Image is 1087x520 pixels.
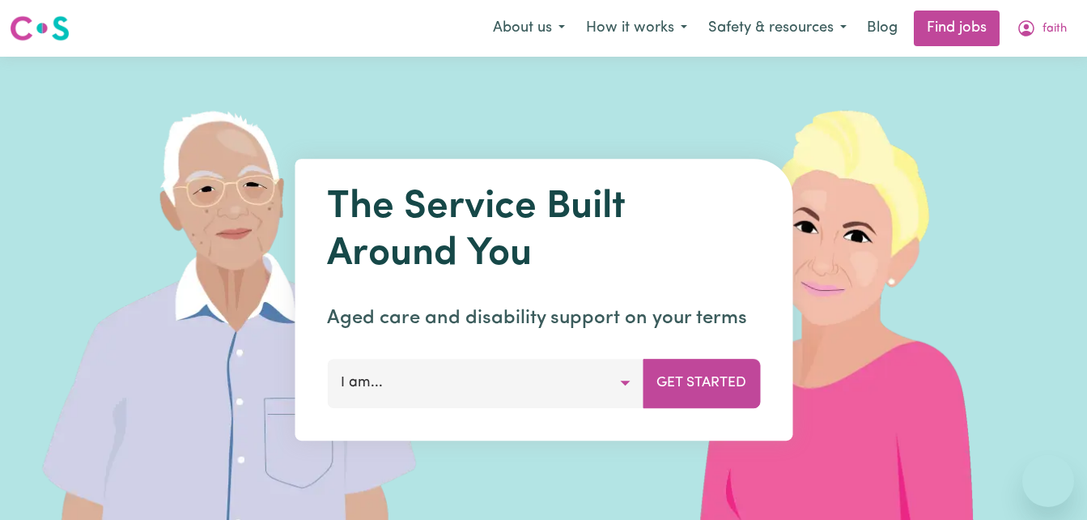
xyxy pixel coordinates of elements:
[698,11,857,45] button: Safety & resources
[1022,455,1074,507] iframe: Button to launch messaging window
[327,304,760,333] p: Aged care and disability support on your terms
[1006,11,1077,45] button: My Account
[857,11,907,46] a: Blog
[10,14,70,43] img: Careseekers logo
[575,11,698,45] button: How it works
[482,11,575,45] button: About us
[10,10,70,47] a: Careseekers logo
[914,11,1000,46] a: Find jobs
[1042,20,1067,38] span: faith
[327,185,760,278] h1: The Service Built Around You
[643,359,760,407] button: Get Started
[327,359,643,407] button: I am...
